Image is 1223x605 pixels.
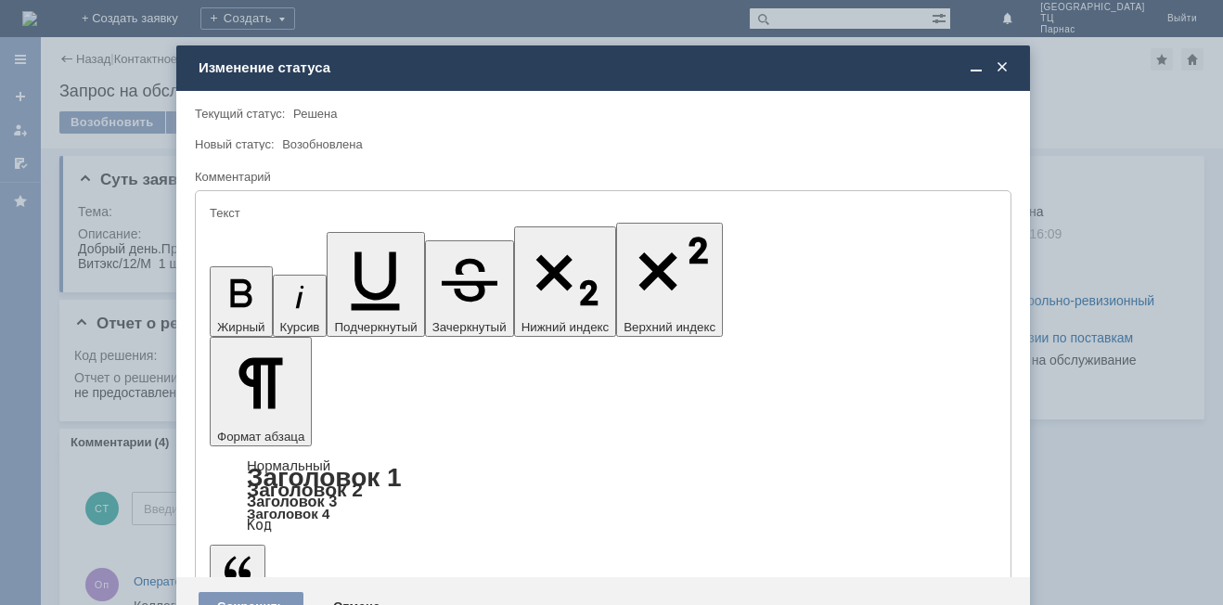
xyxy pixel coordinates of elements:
span: Нижний индекс [521,320,610,334]
a: Заголовок 4 [247,506,329,521]
button: Зачеркнутый [425,240,514,337]
span: Закрыть [993,59,1011,76]
span: Решена [293,107,337,121]
div: Формат абзаца [210,459,997,532]
span: Зачеркнутый [432,320,507,334]
div: Текст [210,207,993,219]
label: Новый статус: [195,137,275,151]
span: Подчеркнутый [334,320,417,334]
label: Текущий статус: [195,107,285,121]
span: Курсив [280,320,320,334]
a: Заголовок 3 [247,493,337,509]
button: Подчеркнутый [327,232,424,337]
a: Заголовок 1 [247,463,402,492]
a: Заголовок 2 [247,479,363,500]
button: Курсив [273,275,328,337]
div: Изменение статуса [199,59,1011,76]
button: Формат абзаца [210,337,312,446]
button: Жирный [210,266,273,337]
div: Комментарий [195,169,1008,187]
span: Формат абзаца [217,430,304,444]
button: Верхний индекс [616,223,723,337]
span: Свернуть (Ctrl + M) [967,59,985,76]
a: Нормальный [247,457,330,473]
span: Верхний индекс [624,320,715,334]
span: Возобновлена [282,137,363,151]
a: Код [247,517,272,534]
button: Нижний индекс [514,226,617,337]
span: Жирный [217,320,265,334]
